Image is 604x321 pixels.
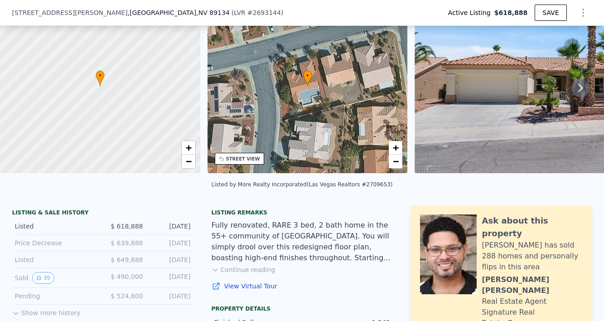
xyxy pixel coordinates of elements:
span: − [393,156,399,167]
span: , NV 89134 [196,9,230,16]
div: Property details [212,305,393,312]
span: • [96,72,105,80]
div: Listed [15,222,96,231]
span: $ 618,888 [111,223,143,230]
div: [DATE] [150,292,191,301]
div: • [303,70,312,86]
div: [PERSON_NAME] has sold 288 homes and personally flips in this area [482,240,583,272]
div: LISTING & SALE HISTORY [12,209,193,218]
div: [PERSON_NAME] [PERSON_NAME] [482,274,583,296]
span: # 2693144 [247,9,281,16]
div: [DATE] [150,272,191,284]
div: [DATE] [150,238,191,248]
button: View historical data [32,272,54,284]
span: $618,888 [494,8,528,17]
button: Continue reading [212,265,275,274]
a: Zoom out [182,155,195,168]
a: Zoom in [389,141,402,155]
div: Real Estate Agent [482,296,547,307]
div: [DATE] [150,222,191,231]
div: Ask about this property [482,214,583,240]
div: STREET VIEW [226,156,260,162]
div: • [96,70,105,86]
span: $ 524,800 [111,292,143,300]
span: , [GEOGRAPHIC_DATA] [128,8,230,17]
button: Show more history [12,305,81,317]
a: Zoom out [389,155,402,168]
span: • [303,72,312,80]
span: $ 639,888 [111,239,143,247]
a: Zoom in [182,141,195,155]
div: Listed by More Realty Incorporated (Las Vegas Realtors #2709653) [212,181,393,188]
button: SAVE [535,5,566,21]
div: ( ) [232,8,284,17]
span: [STREET_ADDRESS][PERSON_NAME] [12,8,128,17]
span: + [185,142,191,153]
span: $ 649,888 [111,256,143,263]
span: $ 490,000 [111,273,143,280]
span: − [185,156,191,167]
button: Show Options [574,4,592,22]
div: Sold [15,272,96,284]
div: Listing remarks [212,209,393,216]
div: Price Decrease [15,238,96,248]
div: Pending [15,292,96,301]
span: + [393,142,399,153]
a: View Virtual Tour [212,282,393,291]
span: Active Listing [448,8,494,17]
div: Listed [15,255,96,264]
div: Fully renovated, RARE 3 bed, 2 bath home in the 55+ community of [GEOGRAPHIC_DATA]. You will simp... [212,220,393,263]
div: [DATE] [150,255,191,264]
span: LVR [234,9,246,16]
